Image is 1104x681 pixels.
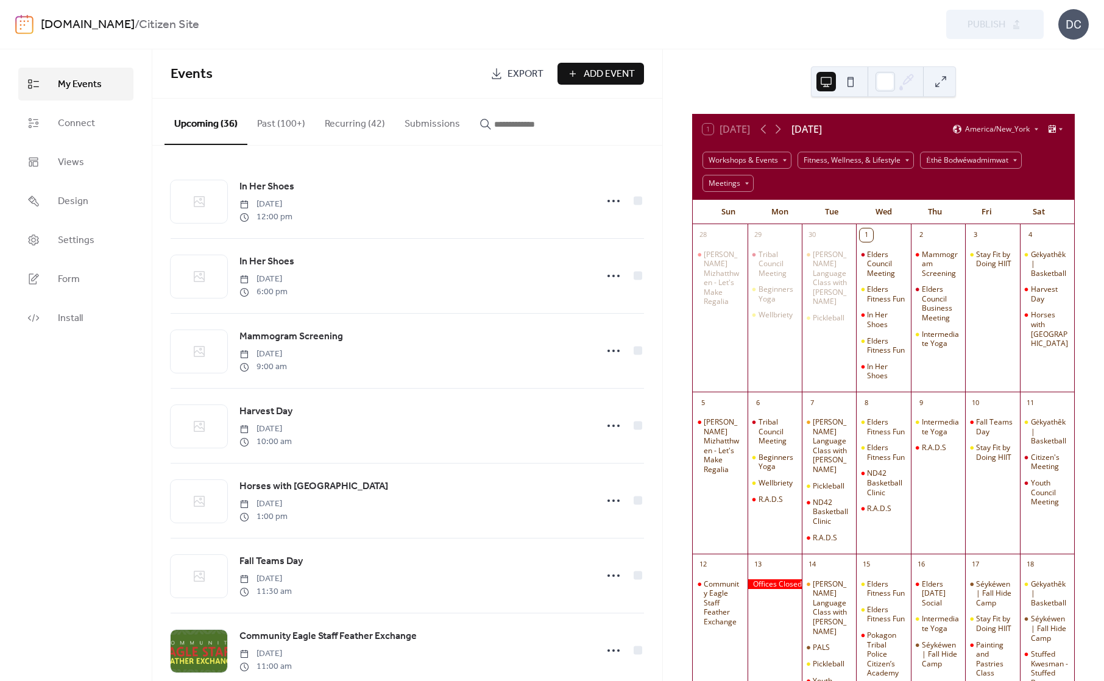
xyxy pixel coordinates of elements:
button: Recurring (42) [315,99,395,144]
button: Past (100+) [247,99,315,144]
span: Horses with [GEOGRAPHIC_DATA] [239,479,388,494]
div: In Her Shoes [856,310,910,329]
div: R.A.D.S [748,495,802,504]
div: Elders Fitness Fun [867,417,905,436]
div: 13 [751,558,765,571]
span: [DATE] [239,198,292,211]
span: Settings [58,233,94,248]
div: 5 [696,396,710,409]
div: R.A.D.S [759,495,783,504]
div: [DATE] [791,122,822,136]
div: Elders Halloween Social [911,579,965,608]
span: My Events [58,77,102,92]
div: Intermediate Yoga [911,417,965,436]
div: Séykéwen | Fall Hide Camp [1031,614,1069,643]
div: Bodwéwadmimwen Potawatomi Language Class with Kevin Daugherty [802,250,856,307]
div: Elders Fitness Fun [856,579,910,598]
img: logo [15,15,34,34]
div: 28 [696,228,710,242]
div: Tribal Council Meeting [759,250,797,278]
b: Citizen Site [139,13,199,37]
div: Intermediate Yoga [911,614,965,633]
a: Fall Teams Day [239,554,303,570]
div: Mon [754,200,806,224]
div: Stay Fit by Doing HIIT [976,443,1014,462]
a: Community Eagle Staff Feather Exchange [239,629,417,644]
div: Sat [1013,200,1064,224]
div: Citizen's Meeting [1020,453,1074,471]
div: 2 [915,228,928,242]
span: 6:00 pm [239,286,288,298]
div: 15 [860,558,873,571]
div: Horses with [GEOGRAPHIC_DATA] [1031,310,1069,348]
div: 17 [969,558,982,571]
div: Elders Fitness Fun [856,417,910,436]
div: Intermediate Yoga [911,330,965,348]
div: Pickleball [813,313,844,323]
div: Youth Council Meeting [1031,478,1069,507]
div: [PERSON_NAME] Mizhatthwen - Let's Make Regalia [704,250,742,307]
div: Community Eagle Staff Feather Exchange [704,579,742,627]
div: Stay Fit by Doing HIIT [976,614,1014,633]
div: Mammogram Screening [922,250,960,278]
div: Gėkyathêk | Basketball [1020,250,1074,278]
span: Fall Teams Day [239,554,303,569]
div: Séykéwen | Fall Hide Camp [911,640,965,669]
div: Mammogram Screening [911,250,965,278]
div: Wellbriety [759,310,793,320]
div: Séykéwen | Fall Hide Camp [922,640,960,669]
span: Mammogram Screening [239,330,343,344]
span: 10:00 am [239,436,292,448]
div: 18 [1024,558,1037,571]
div: ND42 Basketball Clinic [856,468,910,497]
div: Wellbriety [748,478,802,488]
a: Form [18,263,133,295]
div: Tribal Council Meeting [759,417,797,446]
span: 12:00 pm [239,211,292,224]
div: Elders Fitness Fun [867,605,905,624]
span: 11:30 am [239,585,292,598]
div: Wellbriety [748,310,802,320]
div: Gėkyathêk | Basketball [1031,250,1069,278]
a: In Her Shoes [239,179,294,195]
span: [DATE] [239,273,288,286]
div: Elders Fitness Fun [867,443,905,462]
span: Design [58,194,88,209]
div: Intermediate Yoga [922,614,960,633]
a: Mammogram Screening [239,329,343,345]
a: In Her Shoes [239,254,294,270]
div: Beginners Yoga [759,453,797,471]
span: Form [58,272,80,287]
div: Citizen's Meeting [1031,453,1069,471]
a: Install [18,302,133,334]
b: / [135,13,139,37]
span: Community Eagle Staff Feather Exchange [239,629,417,644]
div: R.A.D.S [802,533,856,543]
span: Connect [58,116,95,131]
div: 4 [1024,228,1037,242]
span: [DATE] [239,498,288,510]
div: Pokagon Tribal Police Citizen’s Academy [856,630,910,678]
div: R.A.D.S [922,443,946,453]
div: R.A.D.S [856,504,910,513]
div: Elders Fitness Fun [867,284,905,303]
div: Tribal Council Meeting [748,417,802,446]
span: Add Event [584,67,635,82]
div: R.A.D.S [813,533,837,543]
div: Pokagon Tribal Police Citizen’s Academy [867,630,905,678]
div: ND42 Basketball Clinic [802,498,856,526]
div: Pickleball [813,481,844,491]
div: Harvest Day [1031,284,1069,303]
div: Elders Council Business Meeting [922,284,960,322]
div: Beginners Yoga [748,453,802,471]
div: Stay Fit by Doing HIIT [965,614,1019,633]
div: Bodwéwadmimwen Potawatomi Language Class with Kevin Daugherty [802,579,856,637]
span: [DATE] [239,573,292,585]
div: ND42 Basketball Clinic [813,498,851,526]
div: Pickleball [802,481,856,491]
div: Elders Council Business Meeting [911,284,965,322]
div: Painting and Pastries Class [965,640,1019,678]
div: Elders Fitness Fun [867,336,905,355]
div: Wed [858,200,910,224]
a: Add Event [557,63,644,85]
